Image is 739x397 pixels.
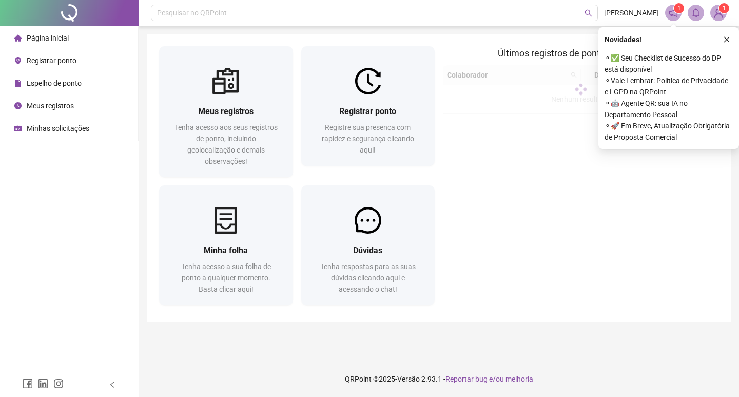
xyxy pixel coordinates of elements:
span: Registrar ponto [339,106,396,116]
span: Espelho de ponto [27,79,82,87]
span: Novidades ! [605,34,641,45]
span: Minha folha [204,245,248,255]
span: left [109,381,116,388]
span: Meus registros [27,102,74,110]
span: Minhas solicitações [27,124,89,133]
span: Reportar bug e/ou melhoria [445,375,533,383]
span: ⚬ 🚀 Em Breve, Atualização Obrigatória de Proposta Comercial [605,120,733,143]
span: Tenha respostas para as suas dúvidas clicando aqui e acessando o chat! [320,262,416,293]
span: Últimos registros de ponto sincronizados [498,48,664,59]
span: file [14,80,22,87]
footer: QRPoint © 2025 - 2.93.1 - [139,361,739,397]
span: 1 [723,5,726,12]
img: 89354 [711,5,726,21]
sup: 1 [674,3,684,13]
span: Tenha acesso aos seus registros de ponto, incluindo geolocalização e demais observações! [174,123,278,165]
span: environment [14,57,22,64]
span: Versão [397,375,420,383]
span: Meus registros [198,106,254,116]
span: linkedin [38,379,48,389]
span: Dúvidas [353,245,382,255]
a: DúvidasTenha respostas para as suas dúvidas clicando aqui e acessando o chat! [301,185,435,305]
a: Registrar pontoRegistre sua presença com rapidez e segurança clicando aqui! [301,46,435,166]
span: home [14,34,22,42]
span: instagram [53,379,64,389]
span: clock-circle [14,102,22,109]
span: Tenha acesso a sua folha de ponto a qualquer momento. Basta clicar aqui! [181,262,271,293]
span: close [723,36,730,43]
span: [PERSON_NAME] [604,7,659,18]
span: notification [669,8,678,17]
span: search [585,9,592,17]
span: schedule [14,125,22,132]
span: 1 [677,5,681,12]
a: Meus registrosTenha acesso aos seus registros de ponto, incluindo geolocalização e demais observa... [159,46,293,177]
span: ⚬ 🤖 Agente QR: sua IA no Departamento Pessoal [605,98,733,120]
a: Minha folhaTenha acesso a sua folha de ponto a qualquer momento. Basta clicar aqui! [159,185,293,305]
span: facebook [23,379,33,389]
span: Registrar ponto [27,56,76,65]
span: ⚬ ✅ Seu Checklist de Sucesso do DP está disponível [605,52,733,75]
span: ⚬ Vale Lembrar: Política de Privacidade e LGPD na QRPoint [605,75,733,98]
span: Registre sua presença com rapidez e segurança clicando aqui! [322,123,414,154]
span: Página inicial [27,34,69,42]
span: bell [691,8,701,17]
sup: Atualize o seu contato no menu Meus Dados [719,3,729,13]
